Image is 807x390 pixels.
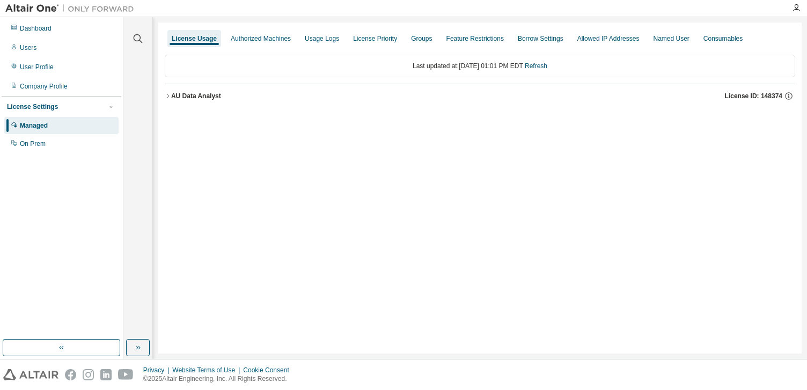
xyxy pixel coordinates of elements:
[165,84,795,108] button: AU Data AnalystLicense ID: 148374
[100,369,112,380] img: linkedin.svg
[20,121,48,130] div: Managed
[172,34,217,43] div: License Usage
[172,366,243,374] div: Website Terms of Use
[20,43,36,52] div: Users
[20,63,54,71] div: User Profile
[446,34,504,43] div: Feature Restrictions
[83,369,94,380] img: instagram.svg
[525,62,547,70] a: Refresh
[165,55,795,77] div: Last updated at: [DATE] 01:01 PM EDT
[3,369,58,380] img: altair_logo.svg
[305,34,339,43] div: Usage Logs
[577,34,640,43] div: Allowed IP Addresses
[243,366,295,374] div: Cookie Consent
[20,24,52,33] div: Dashboard
[653,34,689,43] div: Named User
[7,102,58,111] div: License Settings
[518,34,563,43] div: Borrow Settings
[143,374,296,384] p: © 2025 Altair Engineering, Inc. All Rights Reserved.
[353,34,397,43] div: License Priority
[411,34,432,43] div: Groups
[703,34,743,43] div: Consumables
[231,34,291,43] div: Authorized Machines
[143,366,172,374] div: Privacy
[171,92,221,100] div: AU Data Analyst
[65,369,76,380] img: facebook.svg
[20,139,46,148] div: On Prem
[5,3,140,14] img: Altair One
[118,369,134,380] img: youtube.svg
[20,82,68,91] div: Company Profile
[725,92,782,100] span: License ID: 148374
